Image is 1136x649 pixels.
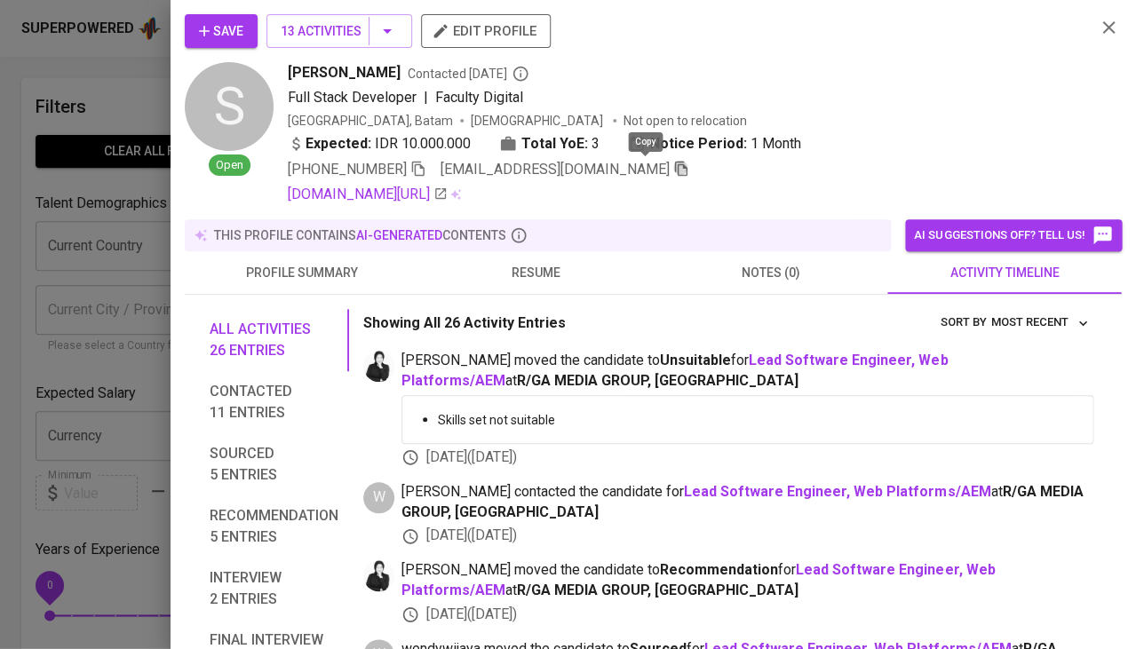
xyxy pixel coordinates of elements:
span: [DEMOGRAPHIC_DATA] [471,112,606,130]
span: Interview 2 entries [210,567,338,610]
a: edit profile [421,23,551,37]
div: [GEOGRAPHIC_DATA], Batam [288,112,453,130]
span: [PHONE_NUMBER] [288,161,407,178]
b: Unsuitable [660,352,731,368]
span: 13 Activities [281,20,398,43]
span: Faculty Digital [435,89,523,106]
span: | [424,87,428,108]
img: medwi@glints.com [363,351,394,382]
span: sort by [940,315,986,328]
p: this profile contains contents [214,226,506,244]
span: [EMAIL_ADDRESS][DOMAIN_NAME] [441,161,670,178]
span: Contacted [DATE] [408,65,529,83]
span: R/GA MEDIA GROUP, [GEOGRAPHIC_DATA] [401,483,1083,520]
span: [PERSON_NAME] [288,62,401,83]
span: R/GA MEDIA GROUP, [GEOGRAPHIC_DATA] [517,372,798,389]
p: Not open to relocation [624,112,747,130]
span: Contacted 11 entries [210,381,338,423]
span: edit profile [435,20,536,43]
b: Notice Period: [650,133,747,154]
b: Recommendation [660,561,778,578]
div: S [185,62,274,151]
div: [DATE] ( [DATE] ) [401,447,1093,468]
button: Save [185,14,258,48]
b: Expected: [306,133,371,154]
span: [PERSON_NAME] moved the candidate to for at [401,560,1093,601]
span: Most Recent [990,313,1089,333]
p: Showing All 26 Activity Entries [363,313,566,334]
div: W [363,482,394,513]
button: sort by [986,309,1093,336]
div: 1 Month [628,133,801,154]
span: Save [199,20,243,43]
p: Skills set not suitable [438,411,1078,429]
div: IDR 10.000.000 [288,133,471,154]
span: notes (0) [664,262,878,284]
a: Lead Software Engineer, Web Platforms/AEM [401,352,948,389]
span: [PERSON_NAME] contacted the candidate for at [401,482,1093,523]
span: R/GA MEDIA GROUP, [GEOGRAPHIC_DATA] [517,582,798,598]
span: Sourced 5 entries [210,443,338,486]
span: activity timeline [898,262,1111,284]
button: 13 Activities [266,14,412,48]
span: profile summary [195,262,409,284]
div: [DATE] ( [DATE] ) [401,605,1093,625]
b: Total YoE: [521,133,588,154]
a: [DOMAIN_NAME][URL] [288,184,448,205]
span: Recommendation 5 entries [210,505,338,548]
span: AI suggestions off? Tell us! [914,225,1113,246]
a: Lead Software Engineer, Web Platforms/AEM [684,483,990,500]
div: [DATE] ( [DATE] ) [401,526,1093,546]
button: edit profile [421,14,551,48]
span: [PERSON_NAME] moved the candidate to for at [401,351,1093,392]
span: Open [209,157,250,174]
span: 3 [592,133,600,154]
span: Full Stack Developer [288,89,417,106]
span: resume [430,262,643,284]
img: medwi@glints.com [363,560,394,591]
button: AI suggestions off? Tell us! [905,219,1122,251]
span: All activities 26 entries [210,319,338,361]
svg: By Batam recruiter [512,65,529,83]
span: AI-generated [356,228,442,242]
